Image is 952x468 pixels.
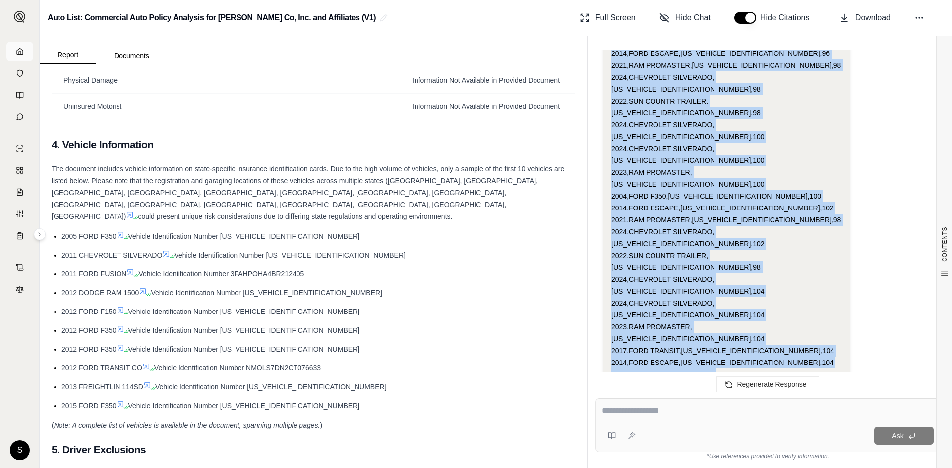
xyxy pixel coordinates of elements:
a: Single Policy [6,139,33,158]
span: 2022,SUN COUNTR TRAILER,[US_VEHICLE_IDENTIFICATION_NUMBER],98 [611,252,761,271]
span: 2012 FORD F350 [61,345,117,353]
span: ( [52,421,54,429]
span: 2011 CHEVROLET SILVERADO [61,251,162,259]
a: Documents Vault [6,63,33,83]
span: 2024,CHEVROLET SILVERADO,[US_VEHICLE_IDENTIFICATION_NUMBER],104 [611,370,765,390]
span: Physical Damage [63,76,118,84]
a: Claim Coverage [6,182,33,202]
span: 2024,CHEVROLET SILVERADO,[US_VEHICLE_IDENTIFICATION_NUMBER],100 [611,121,765,141]
span: 2013 FREIGHTLIN 114SD [61,383,143,391]
span: Ask [892,432,903,440]
span: 2015 FORD F350 [61,402,117,410]
span: Information Not Available in Provided Document [413,76,560,84]
button: Expand sidebar [34,228,46,240]
span: 2022,SUN COUNTR TRAILER,[US_VEHICLE_IDENTIFICATION_NUMBER],98 [611,97,761,117]
span: 2012 DODGE RAM 1500 [61,289,139,297]
div: *Use references provided to verify information. [595,452,940,460]
span: 2012 FORD TRANSIT CO [61,364,142,372]
span: 2005 FORD F350 [61,232,117,240]
span: 2012 FORD F150 [61,308,117,315]
a: Custom Report [6,204,33,224]
h2: 4. Vehicle Information [52,134,575,155]
a: Home [6,42,33,61]
span: Vehicle Identification Number [US_VEHICLE_IDENTIFICATION_NUMBER] [151,289,382,297]
span: 2012 FORD F350 [61,326,117,334]
span: 2024,CHEVROLET SILVERADO,[US_VEHICLE_IDENTIFICATION_NUMBER],104 [611,275,765,295]
span: 2023,RAM PROMASTER,[US_VEHICLE_IDENTIFICATION_NUMBER],104 [611,323,765,343]
div: S [10,440,30,460]
button: Hide Chat [655,8,714,28]
a: Coverage Table [6,226,33,246]
span: 2021,RAM PROMASTER,[US_VEHICLE_IDENTIFICATION_NUMBER],98 [611,216,841,224]
button: Expand sidebar [10,7,30,27]
span: Download [855,12,891,24]
span: ) [320,421,322,429]
span: Vehicle Identification Number [US_VEHICLE_IDENTIFICATION_NUMBER] [174,251,406,259]
button: Regenerate Response [716,376,819,392]
span: 2014,FORD ESCAPE,[US_VEHICLE_IDENTIFICATION_NUMBER],96 [611,50,830,57]
span: Hide Citations [760,12,816,24]
a: Chat [6,107,33,127]
span: The document includes vehicle information on state-specific insurance identification cards. Due t... [52,165,564,220]
h2: Auto List: Commercial Auto Policy Analysis for [PERSON_NAME] Co, Inc. and Affiliates (V1) [48,9,376,27]
span: could present unique risk considerations due to differing state regulations and operating environ... [138,212,452,220]
span: Vehicle Identification Number 3FAHPOHA4BR212405 [138,270,304,278]
button: Download [835,8,894,28]
button: Documents [96,48,167,64]
span: 2014,FORD ESCAPE,[US_VEHICLE_IDENTIFICATION_NUMBER],102 [611,204,833,212]
button: Full Screen [576,8,640,28]
span: 2024,CHEVROLET SILVERADO,[US_VEHICLE_IDENTIFICATION_NUMBER],100 [611,145,765,164]
span: Vehicle Identification Number [US_VEHICLE_IDENTIFICATION_NUMBER] [128,402,360,410]
span: Vehicle Identification Number [US_VEHICLE_IDENTIFICATION_NUMBER] [155,383,387,391]
span: Uninsured Motorist [63,103,122,110]
a: Legal Search Engine [6,279,33,299]
a: Prompt Library [6,85,33,105]
span: Hide Chat [675,12,711,24]
span: 2021,RAM PROMASTER,[US_VEHICLE_IDENTIFICATION_NUMBER],98 [611,61,841,69]
span: 2024,CHEVROLET SILVERADO,[US_VEHICLE_IDENTIFICATION_NUMBER],102 [611,228,765,248]
span: 2014,FORD ESCAPE,[US_VEHICLE_IDENTIFICATION_NUMBER],104 [611,359,833,366]
span: Vehicle Identification Number [US_VEHICLE_IDENTIFICATION_NUMBER] [128,308,360,315]
span: Regenerate Response [737,380,806,388]
a: Contract Analysis [6,258,33,277]
h2: 5. Driver Exclusions [52,439,575,460]
span: Vehicle Identification Number NMOLS7DN2CT076633 [154,364,321,372]
span: 2024,CHEVROLET SILVERADO,[US_VEHICLE_IDENTIFICATION_NUMBER],98 [611,73,761,93]
span: Full Screen [595,12,636,24]
img: Expand sidebar [14,11,26,23]
span: 2023,RAM PROMASTER,[US_VEHICLE_IDENTIFICATION_NUMBER],100 [611,168,765,188]
span: CONTENTS [941,227,949,262]
button: Report [40,47,96,64]
a: Policy Comparisons [6,160,33,180]
span: Vehicle Identification Number [US_VEHICLE_IDENTIFICATION_NUMBER] [128,232,360,240]
button: Ask [874,427,934,445]
em: Note: A complete list of vehicles is available in the document, spanning multiple pages. [54,421,320,429]
span: 2017,FORD TRANSIT,[US_VEHICLE_IDENTIFICATION_NUMBER],104 [611,347,834,355]
span: 2011 FORD FUSION [61,270,126,278]
span: Vehicle Identification Number [US_VEHICLE_IDENTIFICATION_NUMBER] [128,345,360,353]
span: 2024,CHEVROLET SILVERADO,[US_VEHICLE_IDENTIFICATION_NUMBER],104 [611,299,765,319]
span: Vehicle Identification Number [US_VEHICLE_IDENTIFICATION_NUMBER] [128,326,360,334]
span: 2004,FORD F350,[US_VEHICLE_IDENTIFICATION_NUMBER],100 [611,192,821,200]
span: Information Not Available in Provided Document [413,103,560,110]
